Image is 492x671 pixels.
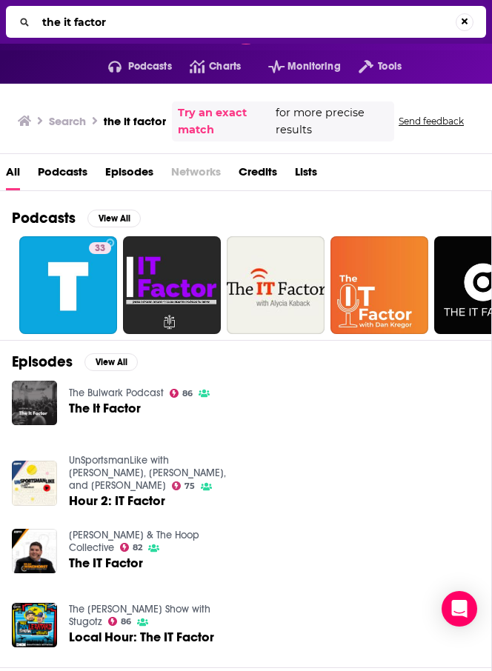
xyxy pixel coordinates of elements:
[276,104,388,138] span: for more precise results
[442,591,477,627] div: Open Intercom Messenger
[89,242,111,254] a: 33
[49,114,86,128] h3: Search
[36,10,456,34] input: Search...
[12,461,57,506] img: Hour 2: IT Factor
[172,55,241,79] a: Charts
[6,6,486,38] div: Search...
[84,353,138,371] button: View All
[12,353,73,371] h2: Episodes
[95,241,105,256] span: 33
[378,56,402,77] span: Tools
[287,56,340,77] span: Monitoring
[182,390,193,397] span: 86
[69,529,199,554] a: Brian Windhorst & The Hoop Collective
[209,56,241,77] span: Charts
[12,353,138,371] a: EpisodesView All
[6,160,20,190] a: All
[38,160,87,190] a: Podcasts
[170,389,193,398] a: 86
[104,114,166,128] h3: the it factor
[12,381,57,426] img: The It Factor
[69,402,141,415] a: The It Factor
[87,210,141,227] button: View All
[108,617,132,626] a: 86
[341,55,402,79] button: open menu
[250,55,341,79] button: open menu
[19,236,117,334] a: 33
[12,603,57,648] img: Local Hour: The IT Factor
[133,544,142,551] span: 82
[69,495,165,507] a: Hour 2: IT Factor
[12,209,141,227] a: PodcastsView All
[90,55,172,79] button: open menu
[69,603,210,628] a: The Dan Le Batard Show with Stugotz
[121,618,131,625] span: 86
[69,387,164,399] a: The Bulwark Podcast
[394,115,468,127] button: Send feedback
[12,209,76,227] h2: Podcasts
[69,454,226,492] a: UnSportsmanLike with Evan, Canty, and Michelle
[178,104,273,138] a: Try an exact match
[239,160,277,190] a: Credits
[295,160,317,190] a: Lists
[12,529,57,574] img: The IT Factor
[128,56,172,77] span: Podcasts
[172,481,196,490] a: 75
[105,160,153,190] a: Episodes
[120,543,143,552] a: 82
[69,631,214,644] a: Local Hour: The IT Factor
[69,557,143,570] a: The IT Factor
[171,160,221,190] span: Networks
[184,483,195,490] span: 75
